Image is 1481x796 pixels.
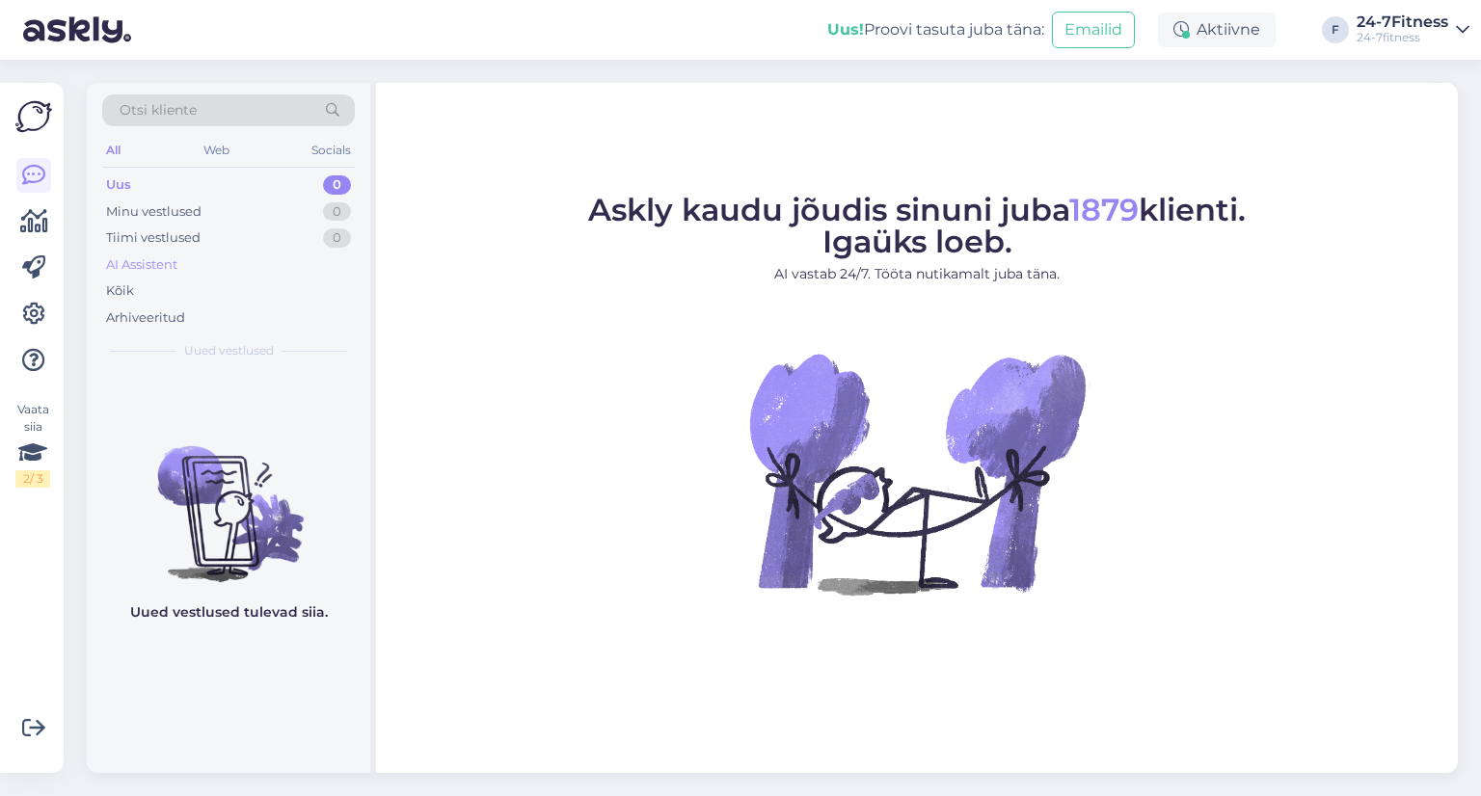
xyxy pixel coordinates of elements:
a: 24-7Fitness24-7fitness [1357,14,1469,45]
span: Otsi kliente [120,100,197,120]
div: 24-7fitness [1357,30,1448,45]
div: Tiimi vestlused [106,228,201,248]
span: Uued vestlused [184,342,274,359]
div: Arhiveeritud [106,308,185,328]
div: F [1322,16,1349,43]
img: No Chat active [743,300,1091,647]
span: 1879 [1069,191,1139,228]
div: Vaata siia [15,401,50,488]
div: Web [200,138,233,163]
b: Uus! [827,20,864,39]
div: All [102,138,124,163]
img: No chats [87,411,370,585]
button: Emailid [1052,12,1135,48]
div: 2 / 3 [15,470,50,488]
div: Minu vestlused [106,202,202,222]
p: Uued vestlused tulevad siia. [130,602,328,623]
div: Aktiivne [1158,13,1276,47]
div: 0 [323,228,351,248]
p: AI vastab 24/7. Tööta nutikamalt juba täna. [588,264,1246,284]
div: Socials [308,138,355,163]
div: 0 [323,202,351,222]
img: Askly Logo [15,98,52,135]
div: Proovi tasuta juba täna: [827,18,1044,41]
div: 0 [323,175,351,195]
div: 24-7Fitness [1357,14,1448,30]
div: AI Assistent [106,255,177,275]
div: Kõik [106,281,134,301]
div: Uus [106,175,131,195]
span: Askly kaudu jõudis sinuni juba klienti. Igaüks loeb. [588,191,1246,260]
